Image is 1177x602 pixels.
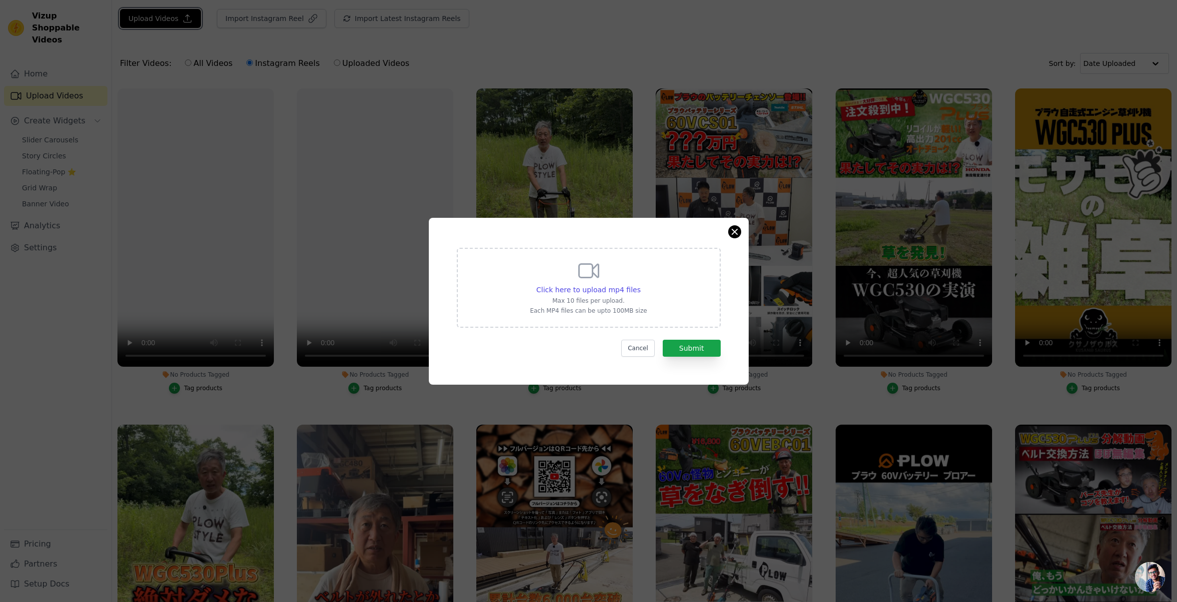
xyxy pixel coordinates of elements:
button: Close modal [729,226,741,238]
span: Click here to upload mp4 files [536,286,641,294]
button: Cancel [621,340,655,357]
p: Max 10 files per upload. [530,297,647,305]
button: Submit [663,340,721,357]
p: Each MP4 files can be upto 100MB size [530,307,647,315]
div: チャットを開く [1135,562,1165,592]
